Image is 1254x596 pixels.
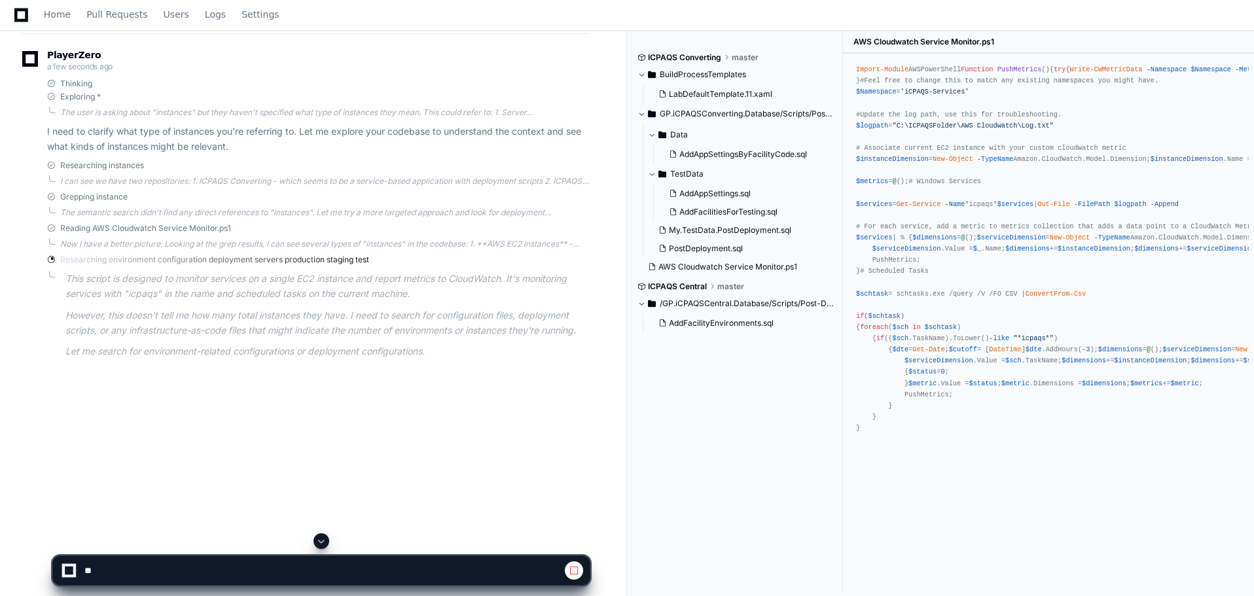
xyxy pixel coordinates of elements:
button: LabDefaultTemplate.11.xaml [653,85,825,103]
span: Grepping instance [60,192,128,202]
span: PlayerZero [47,51,101,59]
span: master [732,52,759,63]
span: $_ [973,245,981,253]
span: AddFacilityEnvironments.sql [669,318,774,328]
span: $logpath [856,122,888,130]
span: in [912,323,920,331]
span: Researching environment configuration deployment servers production staging test [60,254,369,265]
button: My.TestData.PostDeployment.sql [653,221,825,239]
span: #Feel free to change this to match any existing namespaces you might have. [860,77,1158,84]
span: $schtask [856,290,888,298]
button: AddFacilityEnvironments.sql [653,314,825,332]
span: Out-File [1037,200,1069,208]
span: #Update the log path, use this for troubleshooting. [856,111,1062,118]
span: $serviceDimension [977,234,1046,241]
span: if [876,334,884,342]
span: $serviceDimension [1162,345,1231,353]
span: Import-Module [856,65,908,73]
span: LabDefaultTemplate.11.xaml [669,89,772,99]
div: AWSPowerShell { { } { = .Exception.Message | } = (); } = = = Amazon.CloudWatch.Model.Dimension; .... [856,64,1241,434]
span: $dte [892,345,908,353]
button: PostDeployment.sql [653,239,825,258]
span: PushMetrics [997,65,1042,73]
span: -FilePath [1074,200,1110,208]
span: $dimensions [1082,379,1126,387]
span: @ [892,177,896,185]
span: AddAppSettingsByFacilityCode.sql [679,149,807,160]
span: $sch [892,323,908,331]
svg: Directory [648,67,656,82]
span: $cutoff [949,345,977,353]
span: ICPAQS Central [648,281,707,292]
p: I need to clarify what type of instances you're referring to. Let me explore your codebase to und... [47,124,590,154]
span: $dimensions [912,234,957,241]
span: GP.iCPAQSConverting.Database/Scripts/Post-Deployment [660,109,833,119]
span: -Append [1151,200,1179,208]
span: Function [961,65,993,73]
span: $metric [1171,379,1199,387]
span: $logpath [1114,200,1146,208]
span: # Windows Services [908,177,981,185]
span: $metrics [856,177,888,185]
span: # Scheduled Tasks [860,267,929,275]
span: AddAppSettings.sql [679,188,751,199]
span: ConvertFrom-Csv [1026,290,1086,298]
button: AddFacilitiesForTesting.sql [664,203,825,221]
span: "*icpaqs*" [1013,334,1054,342]
span: $Namespace [1191,65,1231,73]
span: $services [997,200,1033,208]
span: Users [164,10,189,18]
span: Exploring * [60,92,101,102]
span: New-Object [933,155,973,163]
button: Data [648,124,833,145]
span: TestData [670,169,704,179]
span: Home [44,10,71,18]
p: This script is designed to monitor services on a single EC2 instance and report metrics to CloudW... [65,272,590,302]
span: $instanceDimension [1151,155,1223,163]
span: $dimensions [1191,357,1235,364]
svg: Directory [648,106,656,122]
span: DateTime [989,345,1021,353]
span: ICPAQS Converting [648,52,721,63]
button: AddAppSettings.sql [664,184,825,203]
span: @ [1147,345,1151,353]
span: master [717,281,744,292]
div: Now I have a better picture. Looking at the grep results, I can see several types of "instances" ... [60,239,590,249]
span: Data [670,130,688,140]
span: $dimensions [1062,357,1106,364]
span: AWS Cloudwatch Service Monitor.ps1 [658,262,797,272]
button: BuildProcessTemplates [637,64,833,85]
span: Get-Date [912,345,944,353]
svg: Directory [648,296,656,311]
svg: Directory [658,127,666,143]
span: $status [969,379,997,387]
span: Logs [205,10,226,18]
span: New-Object [1050,234,1090,241]
span: -like [989,334,1009,342]
span: Researching instances [60,160,144,171]
span: foreach [860,323,888,331]
span: if [856,312,864,320]
span: -TypeName [977,155,1013,163]
span: -3 [1082,345,1090,353]
span: $metric [1001,379,1030,387]
span: Thinking [60,79,92,89]
span: @ [961,234,965,241]
span: Reading AWS Cloudwatch Service Monitor.ps1 [60,223,231,234]
span: $instanceDimension [1114,357,1187,364]
div: The user is asking about "instances" but they haven't specified what type of instances they mean.... [60,107,590,118]
div: I can see we have two repositories: 1. ICPAQS Converting - which seems to be a service-based appl... [60,176,590,186]
span: -Name [945,200,965,208]
span: $services [856,234,892,241]
span: $serviceDimension [905,357,973,364]
span: AddFacilitiesForTesting.sql [679,207,778,217]
span: $Namespace [856,88,897,96]
span: $status [908,368,937,376]
p: However, this doesn't tell me how many total instances they have. I need to search for configurat... [65,308,590,338]
button: /GP.iCPAQSCentral.Database/Scripts/Post-Deployment/TestData [637,293,833,314]
span: $sch [892,334,908,342]
span: $schtask [869,312,901,320]
span: $metrics [1130,379,1162,387]
p: Let me search for environment-related configurations or deployment configurations. [65,344,590,359]
span: $schtask [925,323,957,331]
